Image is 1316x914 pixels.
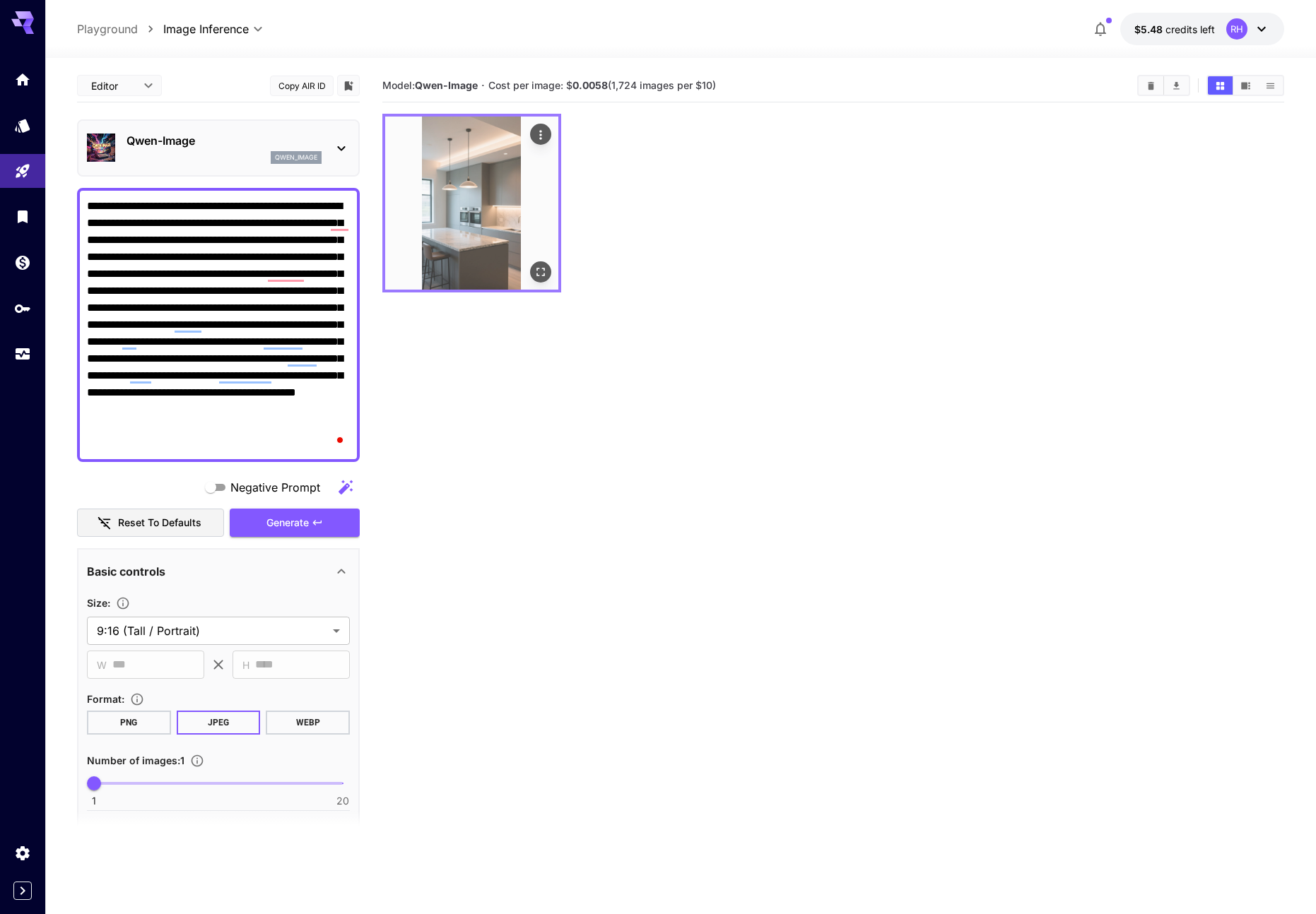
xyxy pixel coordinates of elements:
[1134,23,1165,35] span: $5.48
[14,299,31,317] div: API Keys
[1258,76,1283,95] button: Show images in list view
[127,132,322,149] p: Qwen-Image
[1134,22,1215,37] div: $5.47564
[230,479,320,496] span: Negative Prompt
[14,345,31,363] div: Usage
[91,78,135,93] span: Editor
[488,79,716,91] span: Cost per image: $ (1,724 images per $10)
[1139,76,1163,95] button: Clear Images
[87,554,350,588] div: Basic controls
[14,254,31,271] div: Wallet
[177,711,261,735] button: JPEG
[87,711,171,735] button: PNG
[1206,75,1284,96] div: Show images in grid viewShow images in video viewShow images in list view
[97,657,107,673] span: W
[382,79,478,91] span: Model:
[14,117,31,134] div: Models
[87,198,350,452] textarea: To enrich screen reader interactions, please activate Accessibility in Grammarly extension settings
[14,71,31,88] div: Home
[13,882,32,900] button: Expand sidebar
[266,711,350,735] button: WEBP
[77,20,138,37] a: Playground
[14,844,31,862] div: Settings
[415,79,478,91] b: Qwen-Image
[1120,13,1284,45] button: $5.47564RH
[275,153,317,162] p: qwen_image
[77,509,224,538] button: Reset to defaults
[342,77,355,94] button: Add to library
[530,261,551,283] div: Open in fullscreen
[230,509,360,538] button: Generate
[530,124,551,145] div: Actions
[481,77,485,94] p: ·
[270,76,334,96] button: Copy AIR ID
[266,514,309,532] span: Generate
[87,597,110,609] span: Size :
[1137,75,1190,96] div: Clear ImagesDownload All
[385,117,558,290] img: 9k=
[87,126,350,170] div: Qwen-Imageqwen_image
[572,79,608,91] b: 0.0058
[1164,76,1189,95] button: Download All
[1208,76,1233,95] button: Show images in grid view
[87,754,184,766] span: Number of images : 1
[14,162,31,180] div: Playground
[97,622,327,639] span: 9:16 (Tall / Portrait)
[92,794,96,808] span: 1
[124,692,150,706] button: Choose the file format for the output image.
[1233,76,1258,95] button: Show images in video view
[87,693,124,705] span: Format :
[184,754,210,768] button: Specify how many images to generate in a single request. Each image generation will be charged se...
[242,657,249,673] span: H
[110,596,136,610] button: Adjust the dimensions of the generated image by specifying its width and height in pixels, or sel...
[87,563,165,580] p: Basic controls
[1165,23,1215,35] span: credits left
[77,20,163,37] nav: breadcrumb
[14,208,31,225] div: Library
[336,794,349,808] span: 20
[163,20,249,37] span: Image Inference
[1226,18,1247,40] div: RH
